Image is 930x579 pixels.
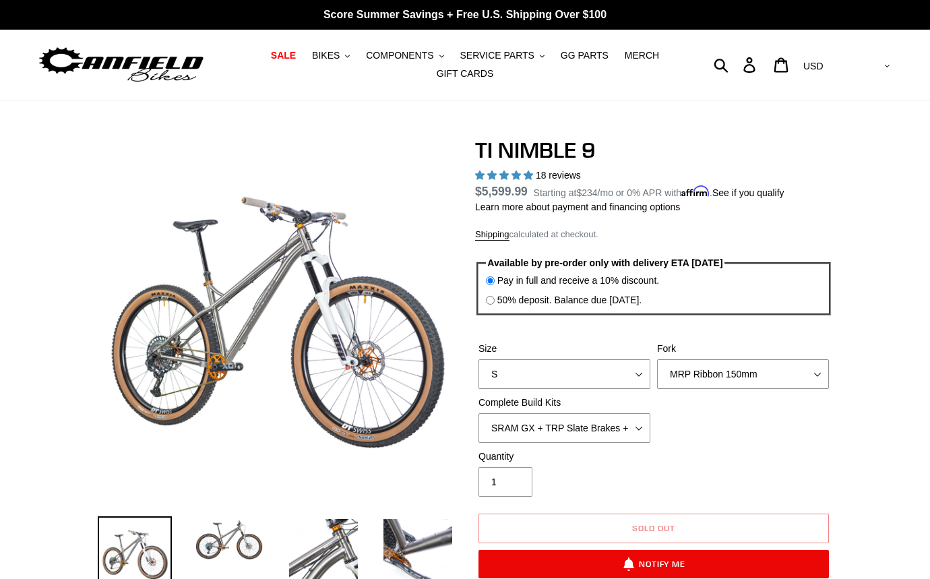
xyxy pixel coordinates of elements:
[366,50,433,61] span: COMPONENTS
[359,47,450,65] button: COMPONENTS
[486,256,725,270] legend: Available by pre-order only with delivery ETA [DATE]
[312,50,340,61] span: BIKES
[625,50,659,61] span: MERCH
[305,47,356,65] button: BIKES
[561,50,609,61] span: GG PARTS
[475,228,832,241] div: calculated at checkout.
[478,396,650,410] label: Complete Build Kits
[681,185,710,197] span: Affirm
[554,47,615,65] a: GG PARTS
[475,202,680,212] a: Learn more about payment and financing options
[712,187,784,198] a: See if you qualify - Learn more about Affirm Financing (opens in modal)
[192,516,266,563] img: Load image into Gallery viewer, TI NIMBLE 9
[497,293,642,307] label: 50% deposit. Balance due [DATE].
[478,450,650,464] label: Quantity
[497,274,659,288] label: Pay in full and receive a 10% discount.
[536,170,581,181] span: 18 reviews
[475,138,832,163] h1: TI NIMBLE 9
[478,514,829,543] button: Sold out
[37,44,206,86] img: Canfield Bikes
[618,47,666,65] a: MERCH
[430,65,501,83] a: GIFT CARDS
[475,170,536,181] span: 4.89 stars
[478,550,829,578] button: Notify Me
[453,47,551,65] button: SERVICE PARTS
[475,229,509,241] a: Shipping
[534,183,784,200] p: Starting at /mo or 0% APR with .
[264,47,303,65] a: SALE
[657,342,829,356] label: Fork
[576,187,597,198] span: $234
[632,523,675,533] span: Sold out
[478,342,650,356] label: Size
[460,50,534,61] span: SERVICE PARTS
[271,50,296,61] span: SALE
[475,185,528,198] span: $5,599.99
[437,68,494,80] span: GIFT CARDS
